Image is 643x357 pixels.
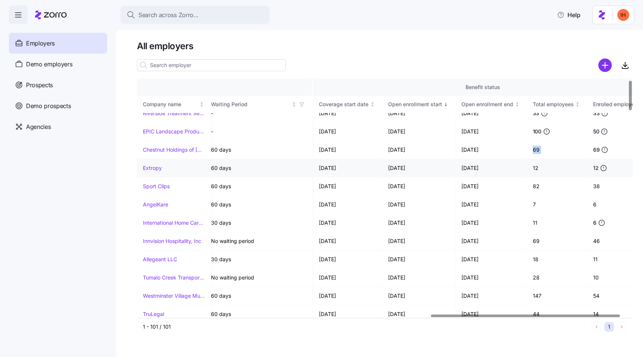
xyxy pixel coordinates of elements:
[205,287,313,305] td: 60 days
[205,214,313,232] td: 30 days
[527,96,588,113] th: Total employeesNot sorted
[26,101,71,111] span: Demo prospects
[143,292,205,300] a: Westminster Village Muncie, Inc.
[533,110,539,117] span: 33
[455,177,527,196] td: [DATE]
[9,116,107,137] a: Agencies
[205,104,313,123] td: -
[455,250,527,269] td: [DATE]
[593,146,599,154] span: 69
[527,159,588,177] td: 12
[382,159,456,177] td: [DATE]
[205,177,313,196] td: 60 days
[593,110,599,117] span: 33
[205,96,313,113] th: Waiting PeriodNot sorted
[455,232,527,250] td: [DATE]
[143,110,205,117] a: Riverside Treatment Services
[455,305,527,323] td: [DATE]
[455,214,527,232] td: [DATE]
[598,59,612,72] svg: add icon
[370,102,375,107] div: Not sorted
[143,164,162,172] a: Extropy
[382,123,456,141] td: [DATE]
[313,104,382,123] td: [DATE]
[205,232,313,250] td: No waiting period
[143,237,201,245] a: Innvision Hospitality, Inc
[443,102,448,107] div: Sorted descending
[9,54,107,75] a: Demo employers
[143,128,205,135] a: EPIC Landscape Productions
[291,102,297,107] div: Not sorted
[205,305,313,323] td: 60 days
[313,141,382,159] td: [DATE]
[527,287,588,305] td: 147
[26,122,51,132] span: Agencies
[143,100,198,108] div: Company name
[382,269,456,287] td: [DATE]
[455,196,527,214] td: [DATE]
[388,100,442,108] div: Open enrollment start
[455,269,527,287] td: [DATE]
[593,164,598,172] span: 12
[143,183,170,190] a: Sport Clips
[382,177,456,196] td: [DATE]
[143,201,168,208] a: AngelKare
[143,323,589,331] div: 1 - 101 / 101
[527,250,588,269] td: 18
[313,269,382,287] td: [DATE]
[382,196,456,214] td: [DATE]
[313,159,382,177] td: [DATE]
[593,219,596,227] span: 6
[313,196,382,214] td: [DATE]
[527,196,588,214] td: 7
[533,100,574,108] div: Total employees
[527,232,588,250] td: 69
[26,80,53,90] span: Prospects
[592,322,601,332] button: Previous page
[313,287,382,305] td: [DATE]
[382,250,456,269] td: [DATE]
[143,274,205,281] a: Tumalo Creek Transportation
[533,128,541,135] span: 100
[205,196,313,214] td: 60 days
[121,6,269,24] button: Search across Zorro...
[26,39,55,48] span: Employers
[205,269,313,287] td: No waiting period
[143,310,164,318] a: TruLegal
[455,123,527,141] td: [DATE]
[319,100,368,108] div: Coverage start date
[557,10,580,19] span: Help
[527,269,588,287] td: 28
[461,100,513,108] div: Open enrollment end
[455,96,527,113] th: Open enrollment endNot sorted
[143,146,205,154] a: Chestnut Holdings of [US_STATE] Inc
[313,177,382,196] td: [DATE]
[205,123,313,141] td: -
[143,219,205,227] a: International Home Care Services of NY, LLC
[9,33,107,54] a: Employers
[138,10,199,20] span: Search across Zorro...
[382,305,456,323] td: [DATE]
[199,102,204,107] div: Not sorted
[26,60,73,69] span: Demo employers
[313,123,382,141] td: [DATE]
[9,75,107,95] a: Prospects
[604,322,614,332] button: 1
[143,256,177,263] a: Allegeant LLC
[455,159,527,177] td: [DATE]
[455,287,527,305] td: [DATE]
[382,214,456,232] td: [DATE]
[382,287,456,305] td: [DATE]
[527,177,588,196] td: 82
[313,232,382,250] td: [DATE]
[575,102,580,107] div: Not sorted
[137,59,286,71] input: Search employer
[9,95,107,116] a: Demo prospects
[455,104,527,123] td: [DATE]
[313,96,382,113] th: Coverage start dateNot sorted
[205,159,313,177] td: 60 days
[313,305,382,323] td: [DATE]
[205,141,313,159] td: 60 days
[527,305,588,323] td: 44
[137,96,211,113] th: Company nameNot sorted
